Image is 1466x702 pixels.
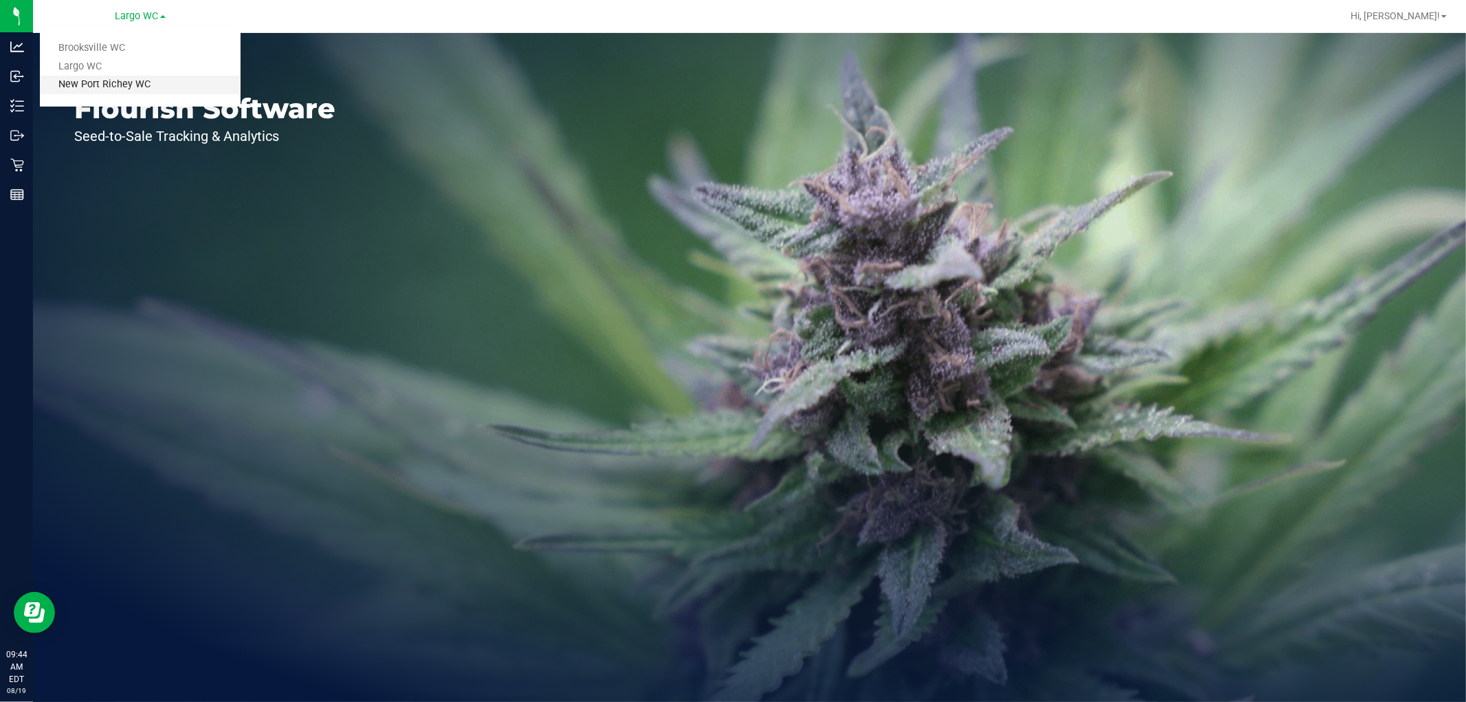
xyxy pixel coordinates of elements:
inline-svg: Retail [10,158,24,172]
p: 09:44 AM EDT [6,648,27,685]
a: Largo WC [40,58,241,76]
inline-svg: Outbound [10,129,24,142]
inline-svg: Inventory [10,99,24,113]
iframe: Resource center [14,592,55,633]
inline-svg: Inbound [10,69,24,83]
inline-svg: Reports [10,188,24,201]
inline-svg: Analytics [10,40,24,54]
p: Flourish Software [74,95,335,122]
p: Seed-to-Sale Tracking & Analytics [74,129,335,143]
p: 08/19 [6,685,27,696]
span: Largo WC [115,10,159,22]
a: New Port Richey WC [40,76,241,94]
a: Brooksville WC [40,39,241,58]
span: Hi, [PERSON_NAME]! [1351,10,1440,21]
